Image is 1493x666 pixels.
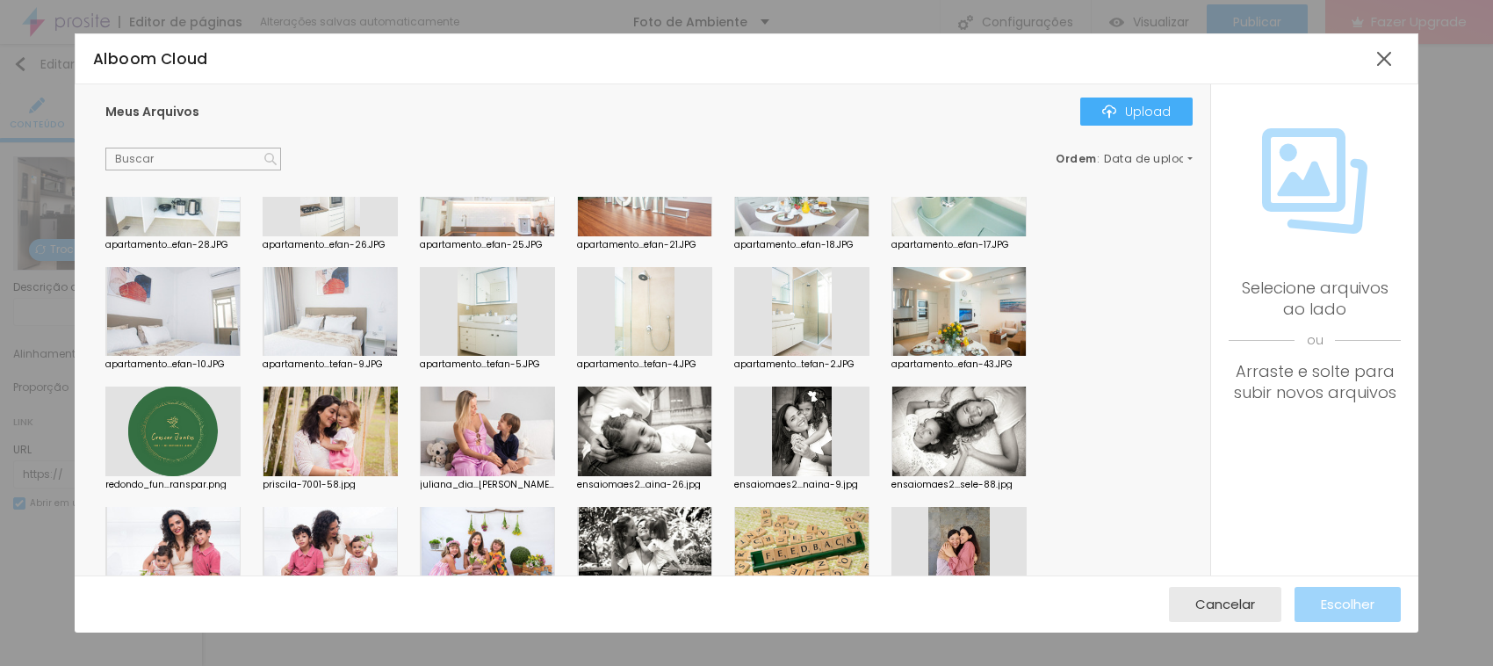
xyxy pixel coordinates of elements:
[1056,154,1193,164] div: :
[263,360,398,369] div: apartamento...tefan-9.JPG
[105,148,281,170] input: Buscar
[105,103,199,120] span: Meus Arquivos
[1229,320,1401,361] span: ou
[105,481,241,489] div: redondo_fun...ranspar.png
[1080,98,1193,126] button: IconeUpload
[1056,151,1097,166] span: Ordem
[420,481,555,489] div: juliana_dia...[PERSON_NAME]-20.jpg
[1102,105,1171,119] div: Upload
[734,360,869,369] div: apartamento...tefan-2.JPG
[891,241,1027,250] div: apartamento...efan-17.JPG
[1262,128,1367,234] img: Icone
[1102,105,1116,119] img: Icone
[105,360,241,369] div: apartamento...efan-10.JPG
[263,481,398,489] div: priscila-7001-58.jpg
[263,241,398,250] div: apartamento...efan-26.JPG
[1195,597,1255,612] span: Cancelar
[420,241,555,250] div: apartamento...efan-25.JPG
[1169,587,1281,622] button: Cancelar
[891,481,1027,489] div: ensaiomaes2...sele-88.jpg
[577,481,712,489] div: ensaiomaes2...aina-26.jpg
[734,241,869,250] div: apartamento...efan-18.JPG
[264,153,277,165] img: Icone
[420,360,555,369] div: apartamento...tefan-5.JPG
[891,360,1027,369] div: apartamento...efan-43.JPG
[1229,278,1401,403] div: Selecione arquivos ao lado Arraste e solte para subir novos arquivos
[577,360,712,369] div: apartamento...tefan-4.JPG
[577,241,712,250] div: apartamento...efan-21.JPG
[1321,597,1374,612] span: Escolher
[93,48,208,69] span: Alboom Cloud
[1295,587,1401,622] button: Escolher
[734,481,869,489] div: ensaiomaes2...naina-9.jpg
[105,241,241,250] div: apartamento...efan-28.JPG
[1104,154,1195,164] span: Data de upload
